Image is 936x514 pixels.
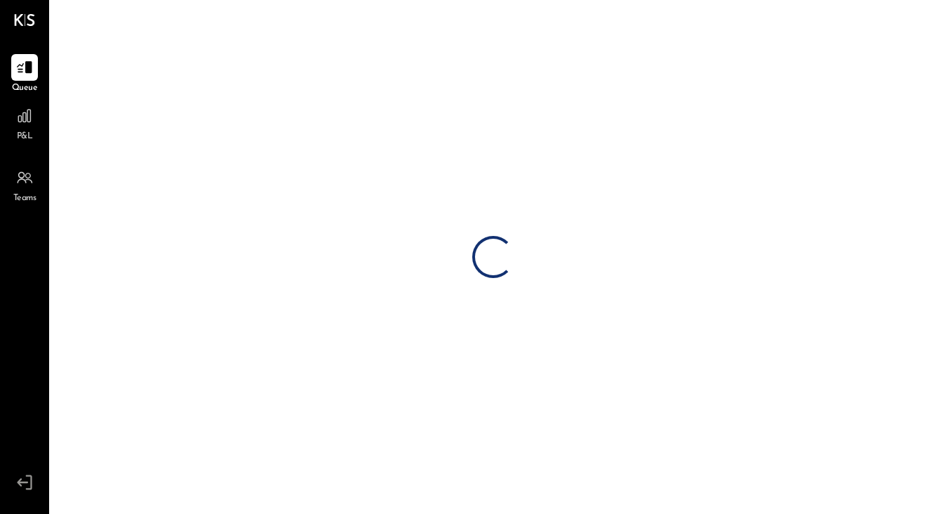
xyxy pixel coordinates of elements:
[1,164,48,205] a: Teams
[12,82,38,95] span: Queue
[1,103,48,143] a: P&L
[13,192,36,205] span: Teams
[1,54,48,95] a: Queue
[17,131,33,143] span: P&L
